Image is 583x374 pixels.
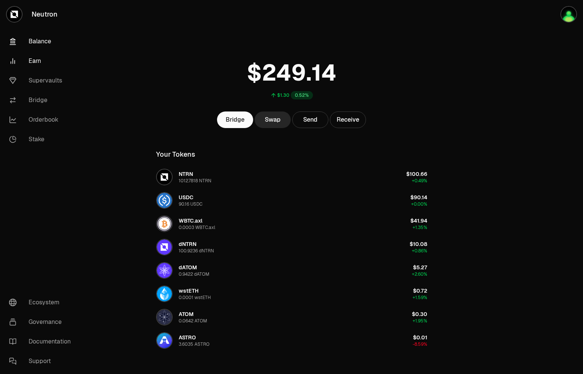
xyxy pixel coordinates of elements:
[179,334,196,341] span: ASTRO
[152,282,432,305] button: wstETH LogowstETH0.0001 wstETH$0.72+1.59%
[179,178,211,184] div: 1012.7818 NTRN
[152,236,432,258] button: dNTRN LogodNTRN100.9236 dNTRN$10.08+0.86%
[291,91,313,99] div: 0.52%
[406,171,427,177] span: $100.66
[412,248,427,254] span: +0.86%
[413,318,427,324] span: +1.95%
[413,264,427,271] span: $5.27
[3,312,81,332] a: Governance
[157,286,172,301] img: wstETH Logo
[152,329,432,352] button: ASTRO LogoASTRO3.6035 ASTRO$0.01-8.59%
[179,194,193,201] span: USDC
[410,217,427,224] span: $41.94
[3,90,81,110] a: Bridge
[179,201,202,207] div: 90.16 USDC
[152,259,432,282] button: dATOM LogodATOM0.9422 dATOM$5.27+2.60%
[3,332,81,351] a: Documentation
[156,149,195,160] div: Your Tokens
[413,224,427,231] span: +1.35%
[179,318,207,324] div: 0.0642 ATOM
[292,111,328,128] button: Send
[152,212,432,235] button: WBTC.axl LogoWBTC.axl0.0003 WBTC.axl$41.94+1.35%
[3,130,81,149] a: Stake
[410,194,427,201] span: $90.14
[152,189,432,212] button: USDC LogoUSDC90.16 USDC$90.14+0.00%
[413,341,427,347] span: -8.59%
[3,351,81,371] a: Support
[157,263,172,278] img: dATOM Logo
[152,306,432,328] button: ATOM LogoATOM0.0642 ATOM$0.30+1.95%
[413,334,427,341] span: $0.01
[179,311,194,318] span: ATOM
[413,287,427,294] span: $0.72
[157,333,172,348] img: ASTRO Logo
[179,271,210,277] div: 0.9422 dATOM
[561,7,576,22] img: Training Demos
[157,216,172,231] img: WBTC.axl Logo
[412,178,427,184] span: +0.49%
[410,241,427,247] span: $10.08
[255,111,291,128] a: Swap
[217,111,253,128] a: Bridge
[412,311,427,318] span: $0.30
[3,293,81,312] a: Ecosystem
[3,71,81,90] a: Supervaults
[179,217,202,224] span: WBTC.axl
[3,32,81,51] a: Balance
[179,295,211,301] div: 0.0001 wstETH
[277,92,289,98] div: $1.30
[157,169,172,185] img: NTRN Logo
[179,287,199,294] span: wstETH
[152,166,432,188] button: NTRN LogoNTRN1012.7818 NTRN$100.66+0.49%
[179,224,215,231] div: 0.0003 WBTC.axl
[3,110,81,130] a: Orderbook
[179,264,197,271] span: dATOM
[3,51,81,71] a: Earn
[157,193,172,208] img: USDC Logo
[412,271,427,277] span: +2.60%
[179,341,210,347] div: 3.6035 ASTRO
[179,171,193,177] span: NTRN
[157,240,172,255] img: dNTRN Logo
[179,248,214,254] div: 100.9236 dNTRN
[157,310,172,325] img: ATOM Logo
[413,295,427,301] span: +1.59%
[330,111,366,128] button: Receive
[179,241,196,247] span: dNTRN
[411,201,427,207] span: +0.00%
